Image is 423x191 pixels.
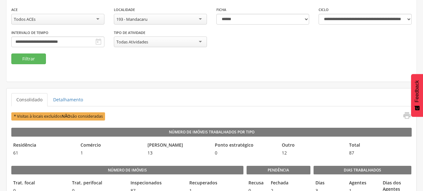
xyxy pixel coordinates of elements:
[347,180,378,187] legend: Agentes
[414,80,420,102] span: Feedback
[11,180,67,187] legend: Trat. focal
[11,150,75,156] span: 61
[114,30,145,35] label: Tipo de Atividade
[70,180,126,187] legend: Trat. perifocal
[187,180,243,187] legend: Recuperados
[79,150,143,156] span: 1
[11,112,105,120] span: * Visitas à locais excluídos são consideradas
[116,39,148,45] div: Todas Atividades
[62,114,70,119] b: NÃO
[314,180,344,187] legend: Dias
[11,128,412,137] legend: Número de Imóveis Trabalhados por Tipo
[11,53,46,64] button: Filtrar
[216,7,226,12] label: Ficha
[11,30,48,35] label: Intervalo de Tempo
[399,111,411,121] a: 
[213,150,277,156] span: 0
[347,150,411,156] span: 87
[280,150,344,156] span: 12
[11,166,243,175] legend: Número de imóveis
[280,142,344,149] legend: Outro
[11,7,18,12] label: ACE
[411,74,423,117] button: Feedback - Mostrar pesquisa
[403,111,411,120] i: 
[79,142,143,149] legend: Comércio
[48,93,88,106] a: Detalhamento
[11,142,75,149] legend: Residência
[213,142,277,149] legend: Ponto estratégico
[269,180,288,187] legend: Fechada
[247,180,266,187] legend: Recusa
[11,93,47,106] a: Consolidado
[116,16,147,22] div: 193 - Mandacaru
[319,7,329,12] label: Ciclo
[114,7,135,12] label: Localidade
[347,142,411,149] legend: Total
[247,166,311,175] legend: Pendência
[146,142,210,149] legend: [PERSON_NAME]
[146,150,210,156] span: 13
[129,180,184,187] legend: Inspecionados
[14,16,36,22] div: Todos ACEs
[95,38,102,46] i: 
[314,166,411,175] legend: Dias Trabalhados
